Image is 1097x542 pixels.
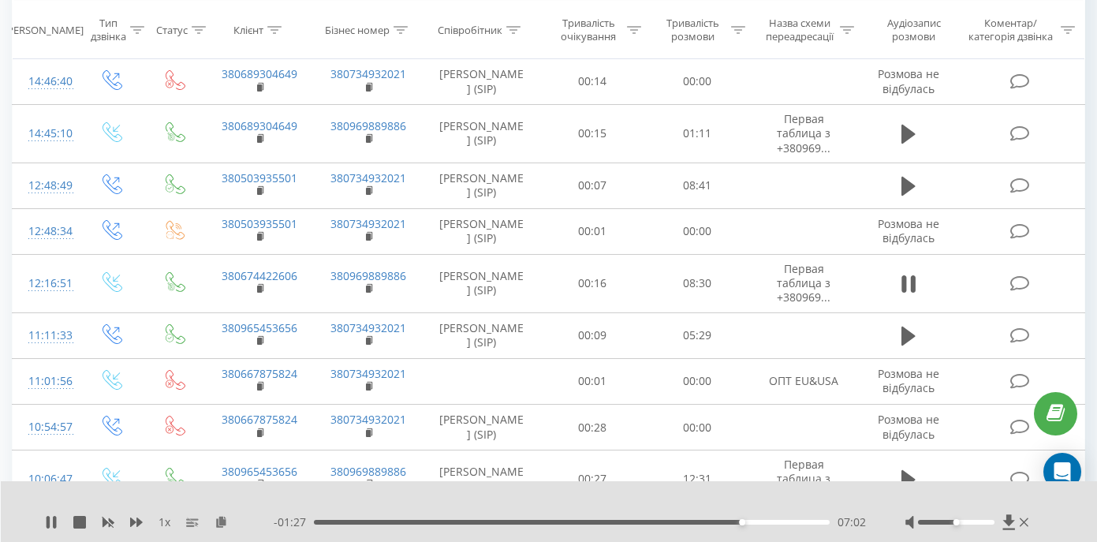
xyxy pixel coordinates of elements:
div: 12:48:34 [28,216,63,247]
td: [PERSON_NAME] (SIP) [423,208,540,254]
div: Open Intercom Messenger [1043,453,1081,491]
div: 14:45:10 [28,118,63,149]
td: [PERSON_NAME] (SIP) [423,163,540,208]
div: Клієнт [233,23,263,36]
td: 00:00 [644,405,749,450]
a: 380969889886 [330,118,406,133]
div: 12:16:51 [28,268,63,299]
td: 08:41 [644,163,749,208]
td: ОПТ EU&USA [749,358,858,404]
a: 380667875824 [222,366,297,381]
td: 00:28 [540,405,645,450]
td: 00:16 [540,255,645,313]
div: Співробітник [438,23,502,36]
div: 11:01:56 [28,366,63,397]
td: [PERSON_NAME] (SIP) [423,405,540,450]
div: Accessibility label [953,519,960,525]
div: Тип дзвінка [91,17,126,43]
div: 10:54:57 [28,412,63,443]
div: Тривалість розмови [659,17,727,43]
td: 12:31 [644,450,749,509]
td: [PERSON_NAME] (SIP) [423,58,540,104]
span: 1 x [159,514,170,530]
td: 00:14 [540,58,645,104]
a: 380734932021 [330,170,406,185]
a: 380734932021 [330,412,406,427]
td: 00:09 [540,312,645,358]
td: 00:00 [644,358,749,404]
span: 07:02 [838,514,866,530]
div: 10:06:47 [28,464,63,495]
td: 00:15 [540,105,645,163]
div: Тривалість очікування [554,17,623,43]
span: - 01:27 [274,514,314,530]
a: 380734932021 [330,366,406,381]
td: 05:29 [644,312,749,358]
div: 14:46:40 [28,66,63,97]
div: Аудіозапис розмови [872,17,955,43]
span: Розмова не відбулась [878,412,939,441]
td: 00:07 [540,163,645,208]
span: Розмова не відбулась [878,366,939,395]
td: 00:27 [540,450,645,509]
a: 380965453656 [222,464,297,479]
a: 380503935501 [222,170,297,185]
a: 380689304649 [222,118,297,133]
td: 00:00 [644,58,749,104]
a: 380965453656 [222,320,297,335]
a: 380969889886 [330,268,406,283]
a: 380969889886 [330,464,406,479]
span: Первая таблица з +380969... [777,111,830,155]
div: Бізнес номер [325,23,390,36]
div: Коментар/категорія дзвінка [965,17,1057,43]
div: [PERSON_NAME] [4,23,84,36]
td: [PERSON_NAME] (SIP) [423,312,540,358]
div: 12:48:49 [28,170,63,201]
td: [PERSON_NAME] (SIP) [423,105,540,163]
td: 00:00 [644,208,749,254]
a: 380689304649 [222,66,297,81]
td: [PERSON_NAME] (SIP) [423,255,540,313]
div: Accessibility label [739,519,745,525]
div: 11:11:33 [28,320,63,351]
a: 380734932021 [330,320,406,335]
td: 00:01 [540,358,645,404]
a: 380734932021 [330,66,406,81]
span: Розмова не відбулась [878,216,939,245]
div: Статус [156,23,188,36]
td: 01:11 [644,105,749,163]
td: 08:30 [644,255,749,313]
a: 380503935501 [222,216,297,231]
a: 380667875824 [222,412,297,427]
td: [PERSON_NAME] (SIP) [423,450,540,509]
a: 380734932021 [330,216,406,231]
span: Первая таблица з +380969... [777,457,830,500]
span: Первая таблица з +380969... [777,261,830,305]
div: Назва схеми переадресації [763,17,836,43]
span: Розмова не відбулась [878,66,939,95]
a: 380674422606 [222,268,297,283]
td: 00:01 [540,208,645,254]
